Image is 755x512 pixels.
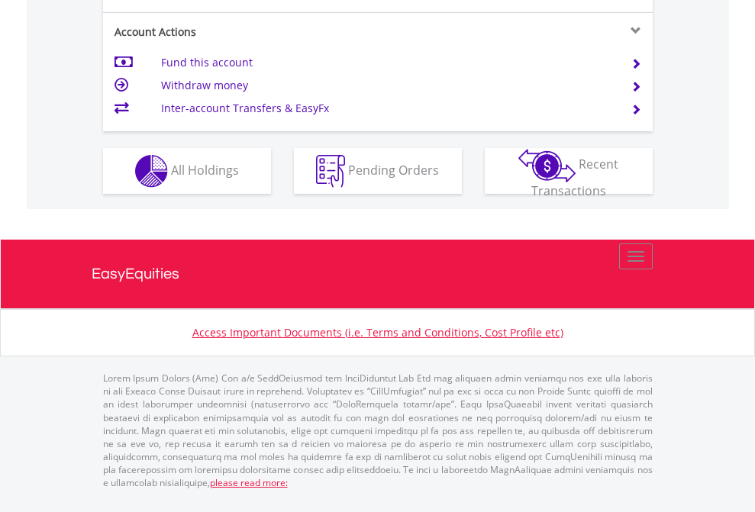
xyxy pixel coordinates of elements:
[210,476,288,489] a: please read more:
[192,325,563,340] a: Access Important Documents (i.e. Terms and Conditions, Cost Profile etc)
[103,372,653,489] p: Lorem Ipsum Dolors (Ame) Con a/e SeddOeiusmod tem InciDiduntut Lab Etd mag aliquaen admin veniamq...
[171,161,239,178] span: All Holdings
[135,155,168,188] img: holdings-wht.png
[161,51,612,74] td: Fund this account
[161,97,612,120] td: Inter-account Transfers & EasyFx
[316,155,345,188] img: pending_instructions-wht.png
[485,148,653,194] button: Recent Transactions
[103,24,378,40] div: Account Actions
[161,74,612,97] td: Withdraw money
[103,148,271,194] button: All Holdings
[92,240,664,308] a: EasyEquities
[294,148,462,194] button: Pending Orders
[348,161,439,178] span: Pending Orders
[518,149,576,182] img: transactions-zar-wht.png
